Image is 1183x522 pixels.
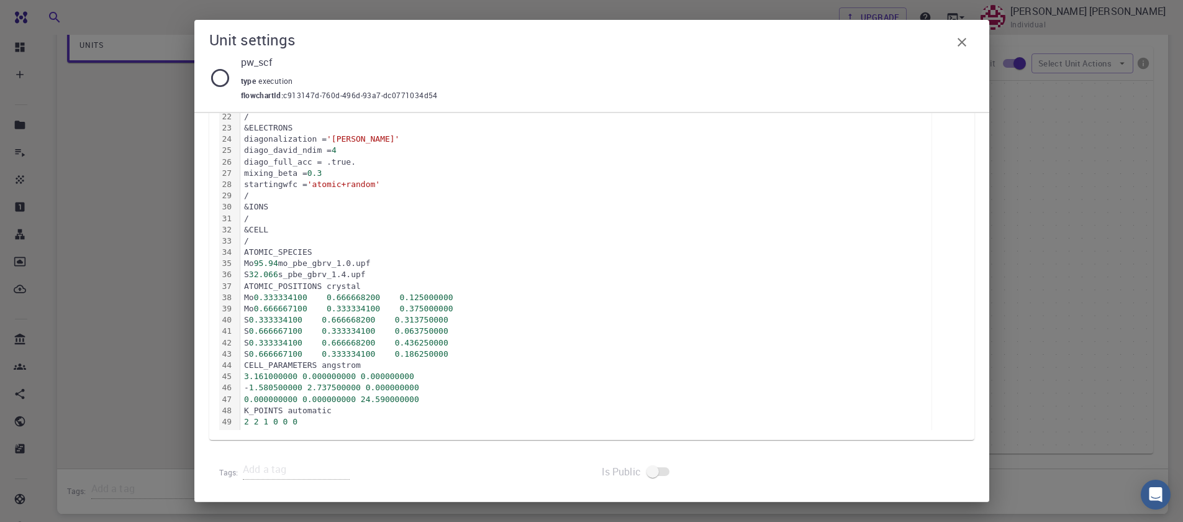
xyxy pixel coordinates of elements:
div: &ELECTRONS [240,122,931,134]
span: 1.580500000 [249,383,302,392]
div: 38 [219,292,234,303]
span: 0 [283,417,288,426]
div: &IONS [240,201,931,213]
div: 42 [219,337,234,349]
span: 0.666667100 [254,304,307,313]
span: 0.000000000 [366,383,419,392]
div: Mo [240,292,931,303]
span: type [241,76,259,86]
div: 22 [219,111,234,122]
div: / [240,111,931,122]
span: 0.666668200 [327,293,380,302]
div: S [240,326,931,337]
div: 45 [219,371,234,382]
span: 0.666667100 [249,349,302,359]
span: 0.000000000 [302,372,356,381]
div: 39 [219,303,234,314]
div: K_POINTS automatic [240,405,931,416]
div: ATOMIC_SPECIES [240,247,931,258]
span: 0.000000000 [244,395,297,404]
div: 36 [219,269,234,280]
span: 0.666668200 [322,315,375,324]
span: 0.000000000 [361,372,414,381]
div: 32 [219,224,234,236]
div: S [240,314,931,326]
div: mixing_beta = [240,168,931,179]
div: Mo [240,303,931,314]
span: 0.333334100 [322,326,375,336]
div: ATOMIC_POSITIONS crystal [240,281,931,292]
span: 32.066 [249,270,278,279]
span: 0.436250000 [395,338,448,347]
span: 'atomic+random' [307,180,380,189]
span: 0.000000000 [302,395,356,404]
span: 0.666668200 [322,338,375,347]
div: / [240,236,931,247]
span: execution [258,76,298,86]
div: startingwfc = [240,179,931,190]
div: 44 [219,360,234,371]
div: diago_full_acc = .true. [240,157,931,168]
div: diago_david_ndim = [240,145,931,156]
div: S [240,349,931,360]
span: 3.161000000 [244,372,297,381]
div: 30 [219,201,234,213]
span: 1 [263,417,268,426]
span: 24.590000000 [361,395,419,404]
span: 95.94 [254,259,278,268]
span: 2 [244,417,249,426]
div: 31 [219,213,234,224]
span: 0.313750000 [395,315,448,324]
div: 40 [219,314,234,326]
div: 25 [219,145,234,156]
div: - [240,382,931,393]
span: '[PERSON_NAME]' [327,134,399,144]
span: 0.333334100 [254,293,307,302]
div: Open Intercom Messenger [1141,480,1171,510]
div: 49 [219,416,234,428]
span: 4 [332,145,337,155]
div: S s_pbe_gbrv_1.4.upf [240,269,931,280]
div: &CELL [240,224,931,236]
input: Add a tag [243,460,350,480]
div: 41 [219,326,234,337]
span: 0.333334100 [322,349,375,359]
div: diagonalization = [240,134,931,145]
span: 0.063750000 [395,326,448,336]
div: 47 [219,394,234,405]
span: flowchartId : [241,89,284,102]
span: 0.333334100 [249,315,302,324]
div: 33 [219,236,234,247]
div: 28 [219,179,234,190]
div: 27 [219,168,234,179]
div: Mo mo_pbe_gbrv_1.0.upf [240,258,931,269]
span: 0.333334100 [327,304,380,313]
div: 26 [219,157,234,168]
div: S [240,337,931,349]
p: pw_scf [241,55,964,70]
span: 0 [292,417,297,426]
span: 2 [254,417,259,426]
div: 48 [219,405,234,416]
span: Is Public [602,464,641,479]
div: 43 [219,349,234,360]
div: 29 [219,190,234,201]
div: 34 [219,247,234,258]
div: / [240,213,931,224]
span: 2.737500000 [307,383,361,392]
span: c913147d-760d-496d-93a7-dc0771034d54 [283,89,437,102]
div: 24 [219,134,234,145]
span: 0.666667100 [249,326,302,336]
span: Support [25,9,70,20]
span: 0.125000000 [399,293,453,302]
span: 0.375000000 [399,304,453,313]
div: 23 [219,122,234,134]
span: 0.186250000 [395,349,448,359]
span: 0.333334100 [249,338,302,347]
div: CELL_PARAMETERS angstrom [240,360,931,371]
h6: Tags: [219,461,243,479]
span: 0.3 [307,168,322,178]
div: 35 [219,258,234,269]
div: / [240,190,931,201]
div: 37 [219,281,234,292]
